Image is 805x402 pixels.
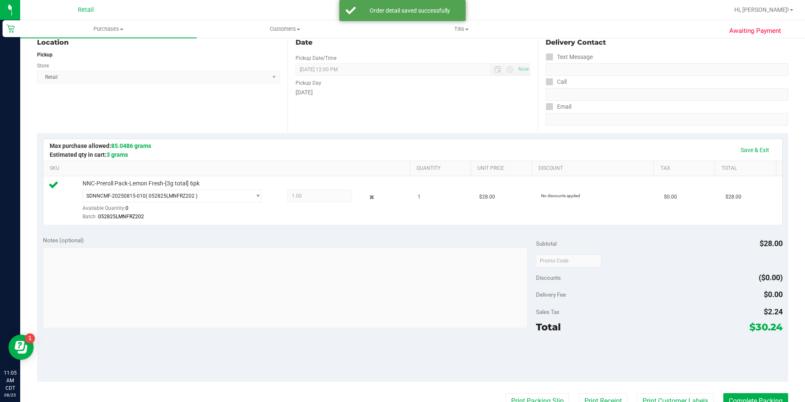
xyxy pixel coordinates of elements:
span: Discounts [536,270,561,285]
span: Subtotal [536,240,557,247]
span: Tills [374,25,549,33]
iframe: Resource center unread badge [25,333,35,343]
input: Promo Code [536,255,601,267]
span: $28.00 [479,193,495,201]
span: Batch: [83,214,97,220]
label: Call [546,76,567,88]
span: ( 052825LMNFRZ202 ) [146,193,197,199]
span: Retail [78,6,94,13]
iframe: Resource center [8,335,34,360]
span: 3 grams [107,151,128,158]
div: Date [296,38,530,48]
a: Total [722,165,773,172]
div: Location [37,38,280,48]
div: Delivery Contact [546,38,788,48]
span: $28.00 [725,193,741,201]
span: 85.0486 grams [111,142,151,149]
a: Discount [538,165,650,172]
span: NNC-Preroll Pack-Lemon Fresh-[3g total] 6pk [83,180,200,188]
a: Customers [197,20,373,38]
span: $0.00 [664,193,677,201]
p: 11:05 AM CDT [4,369,16,392]
span: $0.00 [764,290,783,299]
a: Purchases [20,20,197,38]
span: Delivery Fee [536,291,566,298]
span: Sales Tax [536,308,560,315]
span: ($0.00) [759,273,783,282]
span: Customers [197,25,373,33]
label: Pickup Day [296,79,321,87]
label: Text Message [546,51,593,63]
span: Estimated qty in cart: [50,151,128,158]
a: Tills [373,20,550,38]
label: Email [546,101,571,113]
span: SDNNCMF-20250815-010 [86,193,146,199]
span: Awaiting Payment [729,26,781,36]
span: No discounts applied [541,193,580,198]
span: Total [536,321,561,333]
a: Unit Price [477,165,528,172]
span: 1 [418,193,421,201]
input: Format: (999) 999-9999 [546,63,788,76]
span: 052825LMNFRZ202 [98,214,144,220]
div: Available Quantity: [83,202,271,219]
strong: Pickup [37,52,53,58]
span: 0 [125,205,128,211]
span: Notes (optional) [43,237,84,244]
label: Pickup Date/Time [296,54,336,62]
span: Purchases [20,25,197,33]
span: Max purchase allowed: [50,142,151,149]
span: Hi, [PERSON_NAME]! [734,6,789,13]
span: select [251,190,261,202]
a: Save & Exit [735,143,775,157]
label: Store [37,62,49,70]
span: $28.00 [760,239,783,248]
input: Format: (999) 999-9999 [546,88,788,101]
a: Quantity [416,165,467,172]
a: Tax [661,165,712,172]
span: $30.24 [749,321,783,333]
div: Order detail saved successfully [360,6,459,15]
p: 08/25 [4,392,16,398]
div: [DATE] [296,88,530,97]
span: $2.24 [764,307,783,316]
inline-svg: Retail [6,24,15,33]
a: SKU [50,165,406,172]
